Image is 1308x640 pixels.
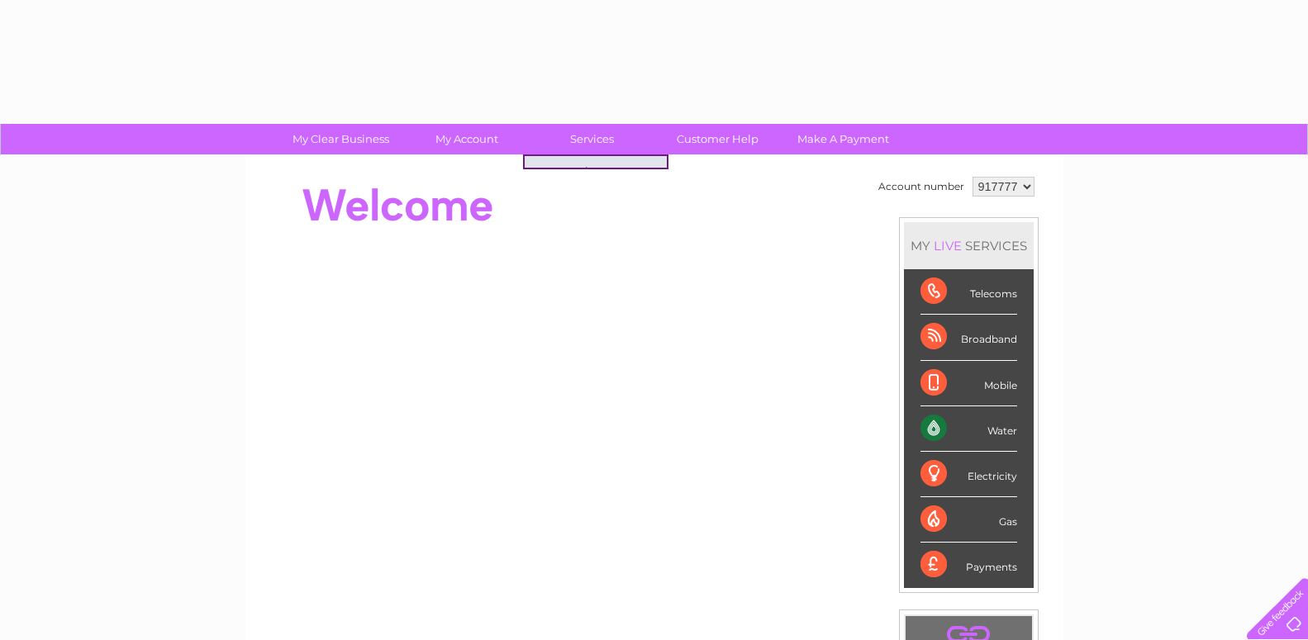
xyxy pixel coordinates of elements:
[874,173,968,201] td: Account number
[920,406,1017,452] div: Water
[920,452,1017,497] div: Electricity
[775,124,911,154] a: Make A Payment
[920,269,1017,315] div: Telecoms
[920,361,1017,406] div: Mobile
[530,156,667,189] a: Telecoms
[904,222,1034,269] div: MY SERVICES
[398,124,535,154] a: My Account
[920,497,1017,543] div: Gas
[930,238,965,254] div: LIVE
[273,124,409,154] a: My Clear Business
[920,315,1017,360] div: Broadband
[920,543,1017,587] div: Payments
[649,124,786,154] a: Customer Help
[524,124,660,154] a: Services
